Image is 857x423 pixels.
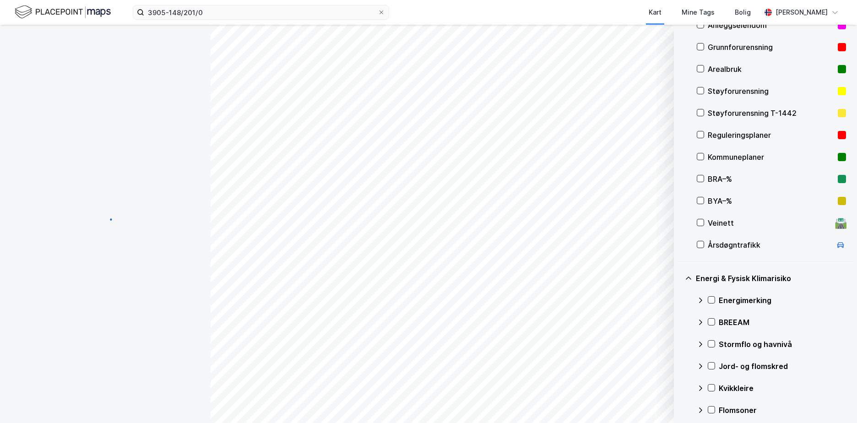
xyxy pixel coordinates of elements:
div: Støyforurensning T-1442 [708,108,834,119]
div: [PERSON_NAME] [776,7,828,18]
div: BYA–% [708,195,834,206]
div: Kvikkleire [719,383,846,394]
input: Søk på adresse, matrikkel, gårdeiere, leietakere eller personer [144,5,378,19]
img: spinner.a6d8c91a73a9ac5275cf975e30b51cfb.svg [98,211,113,226]
div: Energimerking [719,295,846,306]
div: Grunnforurensning [708,42,834,53]
div: Reguleringsplaner [708,130,834,141]
div: Energi & Fysisk Klimarisiko [696,273,846,284]
div: BREEAM [719,317,846,328]
div: Stormflo og havnivå [719,339,846,350]
div: Flomsoner [719,405,846,416]
div: Mine Tags [682,7,715,18]
div: Kommuneplaner [708,152,834,163]
div: Arealbruk [708,64,834,75]
div: Årsdøgntrafikk [708,239,831,250]
img: logo.f888ab2527a4732fd821a326f86c7f29.svg [15,4,111,20]
iframe: Chat Widget [811,379,857,423]
div: Anleggseiendom [708,20,834,31]
div: Jord- og flomskred [719,361,846,372]
div: Støyforurensning [708,86,834,97]
div: Veinett [708,217,831,228]
div: 🛣️ [835,217,847,229]
div: BRA–% [708,174,834,184]
div: Kart [649,7,662,18]
div: Bolig [735,7,751,18]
